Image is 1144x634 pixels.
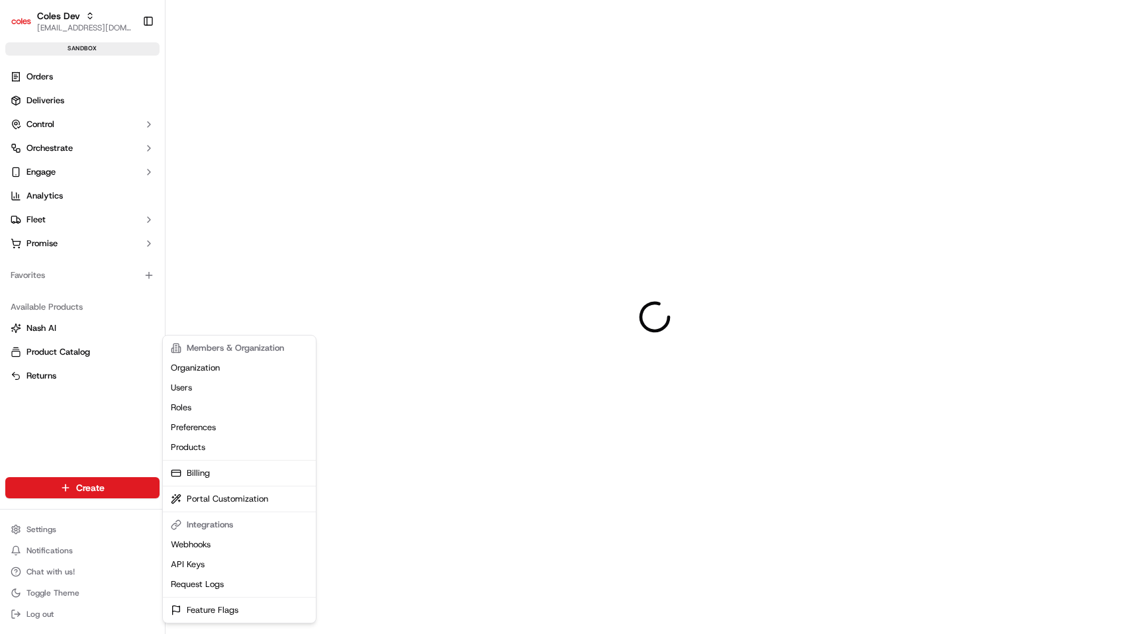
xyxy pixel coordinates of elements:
[26,214,46,226] span: Fleet
[26,588,79,598] span: Toggle Theme
[166,358,313,378] a: Organization
[5,265,160,286] div: Favorites
[76,481,105,494] span: Create
[13,193,24,204] div: 📗
[26,609,54,619] span: Log out
[26,322,56,334] span: Nash AI
[45,126,217,140] div: Start new chat
[26,346,90,358] span: Product Catalog
[26,524,56,535] span: Settings
[26,95,64,107] span: Deliveries
[166,515,313,535] div: Integrations
[166,463,313,483] a: Billing
[166,489,313,509] a: Portal Customization
[13,53,241,74] p: Welcome 👋
[8,187,107,210] a: 📗Knowledge Base
[26,166,56,178] span: Engage
[166,398,313,418] a: Roles
[26,142,73,154] span: Orchestrate
[26,71,53,83] span: Orders
[13,126,37,150] img: 1736555255976-a54dd68f-1ca7-489b-9aae-adbdc363a1c4
[26,238,58,249] span: Promise
[93,224,160,234] a: Powered byPylon
[37,9,80,23] span: Coles Dev
[5,42,160,56] div: sandbox
[166,418,313,437] a: Preferences
[26,118,54,130] span: Control
[166,555,313,574] a: API Keys
[5,296,160,318] div: Available Products
[166,600,313,620] a: Feature Flags
[26,370,56,382] span: Returns
[166,338,313,358] div: Members & Organization
[37,23,132,33] span: [EMAIL_ADDRESS][DOMAIN_NAME]
[166,574,313,594] a: Request Logs
[225,130,241,146] button: Start new chat
[26,192,101,205] span: Knowledge Base
[26,545,73,556] span: Notifications
[112,193,122,204] div: 💻
[125,192,213,205] span: API Documentation
[45,140,167,150] div: We're available if you need us!
[166,535,313,555] a: Webhooks
[34,85,238,99] input: Got a question? Start typing here...
[26,190,63,202] span: Analytics
[13,13,40,40] img: Nash
[166,437,313,457] a: Products
[11,11,32,32] img: Coles Dev
[107,187,218,210] a: 💻API Documentation
[166,378,313,398] a: Users
[26,566,75,577] span: Chat with us!
[132,224,160,234] span: Pylon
